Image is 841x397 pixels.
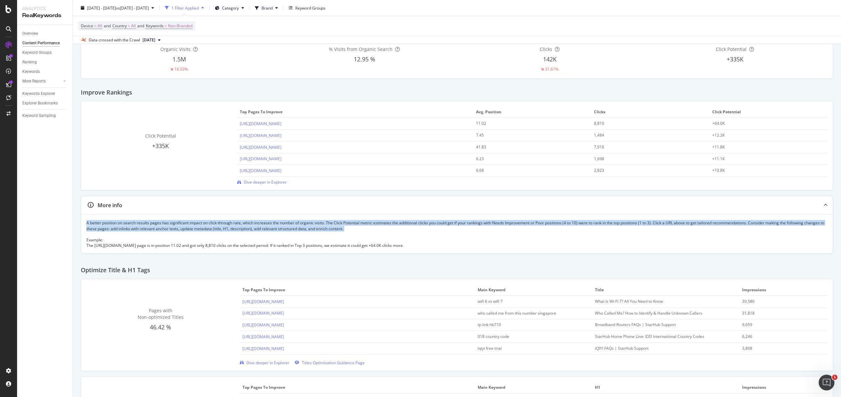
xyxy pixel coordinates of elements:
[160,46,191,52] span: Organic Visits
[81,89,132,96] h2: Improve Rankings
[240,156,282,162] a: [URL][DOMAIN_NAME]
[128,23,130,29] span: =
[712,132,814,138] div: +12.2K
[712,156,814,162] div: +11.1K
[712,167,814,173] div: +10.8K
[143,37,155,43] span: 2025 Aug. 31st
[222,5,239,11] span: Category
[594,156,695,162] div: 1,698
[240,360,289,365] a: Dive deeper in Explorer
[594,167,695,173] div: 2,823
[295,360,365,365] a: Titles Optimization Guidance Page
[237,179,287,185] a: Dive deeper in Explorer
[476,132,578,138] div: 7.45
[22,49,52,56] div: Keyword Groups
[22,90,55,97] div: Keywords Explorer
[286,3,328,13] button: Keyword Groups
[240,109,469,115] span: Top pages to improve
[212,3,247,13] button: Category
[594,121,695,126] div: 8,810
[22,112,68,119] a: Keyword Sampling
[595,334,722,340] div: StarHub Home Phone Line: IDD International Country Codes
[261,5,273,11] span: Brand
[478,310,579,316] div: who called me from this number singapore
[240,144,282,150] a: [URL][DOMAIN_NAME]
[87,5,116,11] span: [DATE] - [DATE]
[86,220,828,248] div: A better position on search results pages has significant impact on click-through rate, which inc...
[78,3,157,13] button: [DATE] - [DATE]vs[DATE] - [DATE]
[89,37,140,43] div: Data crossed with the Crawl
[595,385,735,390] span: H1
[242,310,284,316] a: [URL][DOMAIN_NAME]
[22,59,37,66] div: Ranking
[478,334,579,340] div: 018 country code
[98,21,102,31] span: All
[595,322,722,328] div: Broadband Routers FAQs | StarHub Support
[742,334,817,340] div: 6,246
[727,55,743,63] span: +335K
[104,23,111,29] span: and
[476,121,578,126] div: 11.02
[595,345,722,351] div: iQIYI FAQs | StarHub Support
[716,46,747,52] span: Click Potential
[594,144,695,150] div: 7,916
[478,298,579,304] div: wifi 6 vs wifi 7
[242,385,471,390] span: Top pages to improve
[98,202,122,209] div: More info
[595,310,722,316] div: Who Called Me? How to Identify & Handle Unknown Callers
[172,55,186,63] span: 1.5M
[242,346,284,351] a: [URL][DOMAIN_NAME]
[252,3,281,13] button: Brand
[165,23,167,29] span: =
[246,360,289,365] span: Dive deeper in Explorer
[22,12,67,19] div: RealKeywords
[22,5,67,12] div: Analytics
[478,322,579,328] div: tp link hb710
[116,5,149,11] span: vs [DATE] - [DATE]
[742,322,817,328] div: 9,659
[329,46,393,52] span: % Visits from Organic Search
[476,156,578,162] div: 6.23
[478,345,579,351] div: iqiyi free trial
[131,21,136,31] span: All
[742,287,823,293] span: Impressions
[476,144,578,150] div: 41.83
[595,298,722,304] div: What Is Wi-Fi 7? All You Need to Know
[152,142,169,150] span: +335K
[295,5,326,11] div: Keyword Groups
[478,287,588,293] span: Main Keyword
[742,345,817,351] div: 3,808
[22,112,56,119] div: Keyword Sampling
[240,121,282,126] a: [URL][DOMAIN_NAME]
[543,55,557,63] span: 142K
[22,68,40,75] div: Keywords
[22,59,68,66] a: Ranking
[354,55,375,63] span: 12.95 %
[712,121,814,126] div: +64.0K
[22,30,38,37] div: Overview
[240,168,282,173] a: [URL][DOMAIN_NAME]
[242,322,284,328] a: [URL][DOMAIN_NAME]
[22,100,58,107] div: Explorer Bookmarks
[240,133,282,138] a: [URL][DOMAIN_NAME]
[22,40,60,47] div: Content Performance
[81,23,93,29] span: Device
[244,179,287,185] span: Dive deeper in Explorer
[174,66,188,72] div: 16.53%
[242,287,471,293] span: Top pages to improve
[540,46,552,52] span: Clicks
[712,144,814,150] div: +11.8K
[594,109,705,115] span: Clicks
[545,66,558,72] div: 31.61%
[712,109,823,115] span: Click Potential
[22,49,68,56] a: Keyword Groups
[476,167,578,173] div: 6.68
[302,360,365,365] span: Titles Optimization Guidance Page
[146,23,164,29] span: Keywords
[242,299,284,304] a: [URL][DOMAIN_NAME]
[594,132,695,138] div: 1,484
[22,100,68,107] a: Explorer Bookmarks
[138,307,184,320] span: Pages with Non-optimized Titles
[242,334,284,340] a: [URL][DOMAIN_NAME]
[476,109,587,115] span: Avg. Position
